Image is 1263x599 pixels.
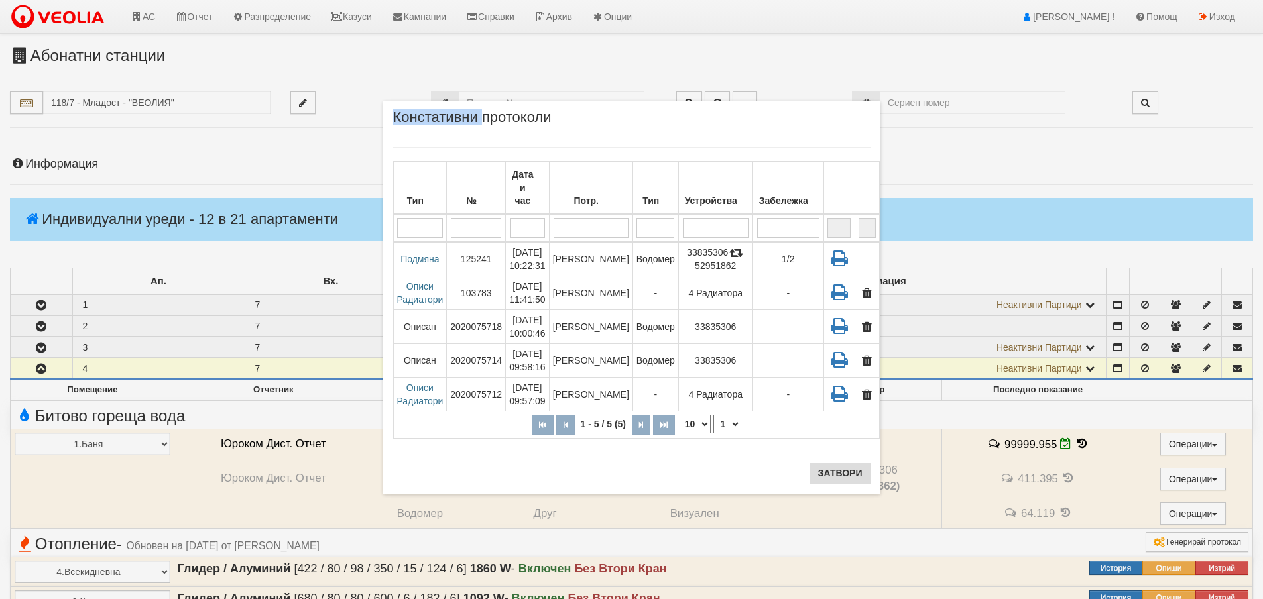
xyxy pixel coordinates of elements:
div: Тип [397,191,444,210]
td: 125241 [447,242,506,276]
td: [DATE] 11:41:50 [506,276,550,309]
div: № [450,191,502,210]
td: Водомер [632,343,678,377]
td: - [752,377,823,411]
th: Потр.: No sort applied, activate to apply an ascending sort [549,161,632,214]
th: Дата и час: Descending sort applied, activate to apply an ascending sort [506,161,550,214]
td: [DATE] 09:57:09 [506,377,550,411]
td: - [752,276,823,309]
td: Подмяна [393,242,447,276]
button: Първа страница [532,415,554,435]
th: Тип: No sort applied, activate to apply an ascending sort [393,161,447,214]
td: 103783 [447,276,506,309]
td: 2020075712 [447,377,506,411]
td: Описи Радиатори [393,377,447,411]
div: Дата и час [509,165,546,210]
td: 1/2 [752,242,823,276]
th: Устройства: No sort applied, activate to apply an ascending sort [678,161,752,214]
select: Брой редове на страница [678,415,711,433]
span: Констативни протоколи [393,111,552,134]
td: 2020075714 [447,343,506,377]
td: 33835306 [678,343,752,377]
td: Описи Радиатори [393,276,447,309]
td: 2020075718 [447,309,506,343]
td: [PERSON_NAME] [549,242,632,276]
button: Последна страница [653,415,675,435]
button: Предишна страница [556,415,575,435]
button: Затвори [810,463,871,484]
th: : No sort applied, sorting is disabled [823,161,855,214]
td: [PERSON_NAME] [549,377,632,411]
div: Устройства [682,191,749,210]
td: Описан [393,309,447,343]
td: [DATE] 10:22:31 [506,242,550,276]
td: [PERSON_NAME] [549,309,632,343]
th: Забележка: No sort applied, activate to apply an ascending sort [752,161,823,214]
span: 1 - 5 / 5 (5) [577,419,629,429]
div: Потр. [553,191,629,210]
td: 4 Радиатора [678,377,752,411]
td: Водомер [632,242,678,276]
td: Описан [393,343,447,377]
div: Забележка [756,191,820,210]
button: Следваща страница [632,415,650,435]
th: №: No sort applied, activate to apply an ascending sort [447,161,506,214]
td: 4 Радиатора [678,276,752,309]
td: Водомер [632,309,678,343]
th: : No sort applied, activate to apply an ascending sort [855,161,879,214]
td: 33835306 [678,309,752,343]
select: Страница номер [713,415,741,433]
td: - [632,276,678,309]
td: - [632,377,678,411]
th: Тип: No sort applied, activate to apply an ascending sort [632,161,678,214]
td: 33835306 52951862 [678,242,752,276]
td: [DATE] 10:00:46 [506,309,550,343]
div: Тип [636,191,675,210]
td: [DATE] 09:58:16 [506,343,550,377]
td: [PERSON_NAME] [549,343,632,377]
td: [PERSON_NAME] [549,276,632,309]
